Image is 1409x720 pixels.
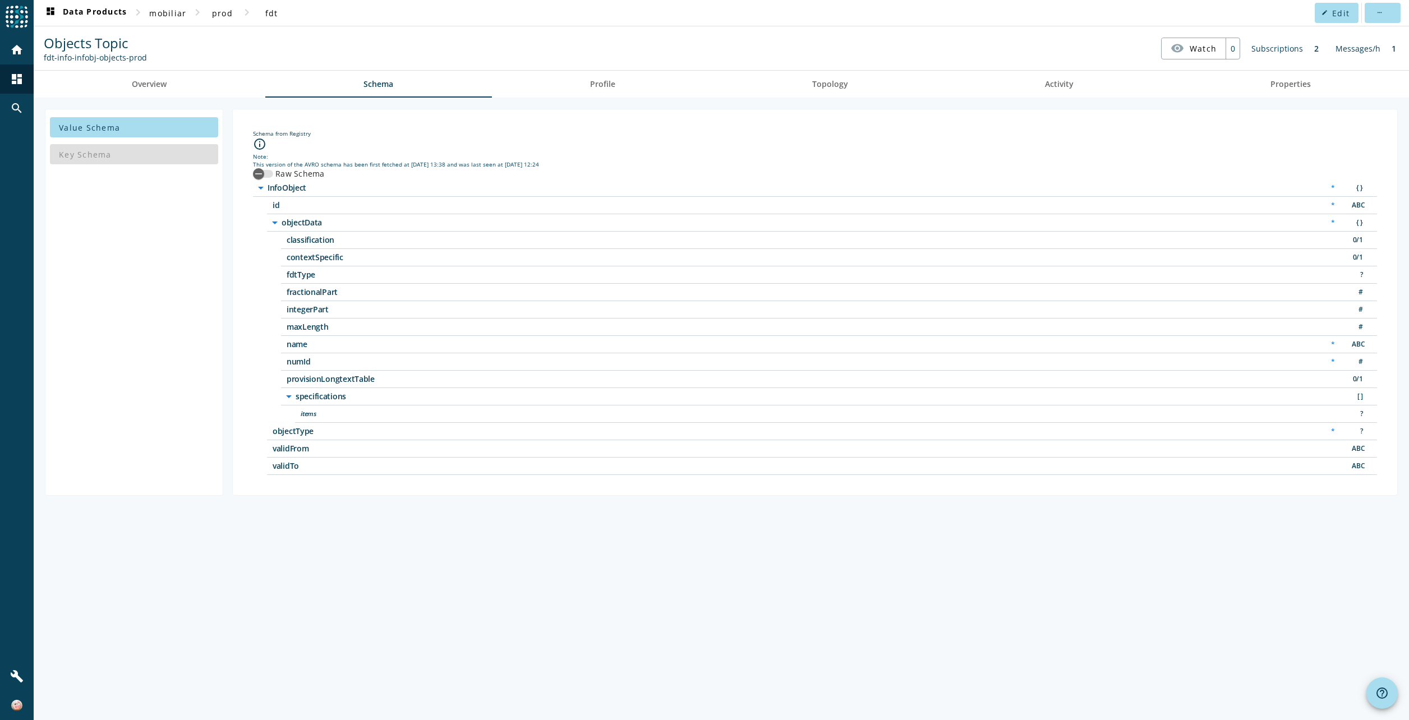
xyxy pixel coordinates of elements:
span: /validTo [273,462,553,470]
div: Kafka Topic: fdt-info-infobj-objects-prod [44,52,147,63]
i: info_outline [253,137,266,151]
mat-icon: dashboard [10,72,24,86]
div: Boolean [1346,373,1369,385]
div: Schema from Registry [253,130,1377,137]
div: This version of the AVRO schema has been first fetched at [DATE] 13:38 and was last seen at [DATE... [253,160,1377,168]
mat-icon: help_outline [1375,686,1389,700]
span: mobiliar [149,8,186,19]
mat-icon: chevron_right [131,6,145,19]
i: arrow_drop_down [254,181,268,195]
span: prod [212,8,233,19]
i: arrow_drop_down [282,390,296,403]
mat-icon: more_horiz [1376,10,1382,16]
span: Properties [1270,80,1311,88]
button: prod [204,3,240,23]
span: /objectData/integerPart [287,306,567,313]
button: Data Products [39,3,131,23]
div: Unknown [1346,269,1369,281]
div: Required [1325,426,1341,437]
div: 0 [1226,38,1240,59]
span: fdt [265,8,278,19]
button: Value Schema [50,117,218,137]
span: Edit [1332,8,1350,19]
span: Profile [590,80,615,88]
span: /objectData/fractionalPart [287,288,567,296]
div: String [1346,339,1369,350]
span: /objectData/specifications [296,393,576,400]
div: Unknown [1346,426,1369,437]
span: Objects Topic [44,34,128,52]
span: Activity [1045,80,1074,88]
span: /objectData/fdtType [287,271,567,279]
img: 681eaee5062a0754f9dda8022a5aff45 [11,700,22,711]
div: Required [1325,182,1341,194]
img: spoud-logo.svg [6,6,28,28]
div: Required [1325,356,1341,368]
i: arrow_drop_down [268,216,282,229]
div: Boolean [1346,234,1369,246]
mat-icon: chevron_right [191,6,204,19]
mat-icon: visibility [1171,41,1184,55]
mat-icon: search [10,101,24,115]
span: /id [273,201,553,209]
mat-icon: build [10,670,24,683]
div: Number [1346,356,1369,368]
span: /objectData/contextSpecific [287,253,567,261]
div: Number [1346,287,1369,298]
span: Data Products [44,6,127,20]
span: /objectData/numId [287,358,567,366]
div: Array [1346,391,1369,403]
span: / [268,184,548,192]
mat-icon: home [10,43,24,57]
span: /objectData [282,219,562,227]
span: /objectData/specifications/items [301,410,581,418]
span: Watch [1190,39,1217,58]
div: Object [1346,217,1369,229]
span: Topology [812,80,848,88]
div: Object [1346,182,1369,194]
div: Required [1325,217,1341,229]
div: Note: [253,153,1377,160]
div: String [1346,443,1369,455]
span: Overview [132,80,167,88]
mat-icon: edit [1321,10,1328,16]
div: Subscriptions [1246,38,1309,59]
div: String [1346,460,1369,472]
button: Edit [1315,3,1359,23]
span: /objectData/name [287,340,567,348]
button: Watch [1162,38,1226,58]
mat-icon: dashboard [44,6,57,20]
span: /objectData/classification [287,236,567,244]
div: Boolean [1346,252,1369,264]
span: /objectData/maxLength [287,323,567,331]
div: Number [1346,321,1369,333]
div: Number [1346,304,1369,316]
span: /validFrom [273,445,553,453]
div: Unknown [1346,408,1369,420]
div: 1 [1386,38,1402,59]
div: Required [1325,200,1341,211]
div: Messages/h [1330,38,1386,59]
mat-icon: chevron_right [240,6,254,19]
div: 2 [1309,38,1324,59]
div: String [1346,200,1369,211]
span: /objectData/provisionLongtextTable [287,375,567,383]
div: Required [1325,339,1341,350]
span: Value Schema [59,122,120,133]
button: mobiliar [145,3,191,23]
button: fdt [254,3,289,23]
span: /objectType [273,427,553,435]
label: Raw Schema [273,168,325,179]
span: Schema [363,80,393,88]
